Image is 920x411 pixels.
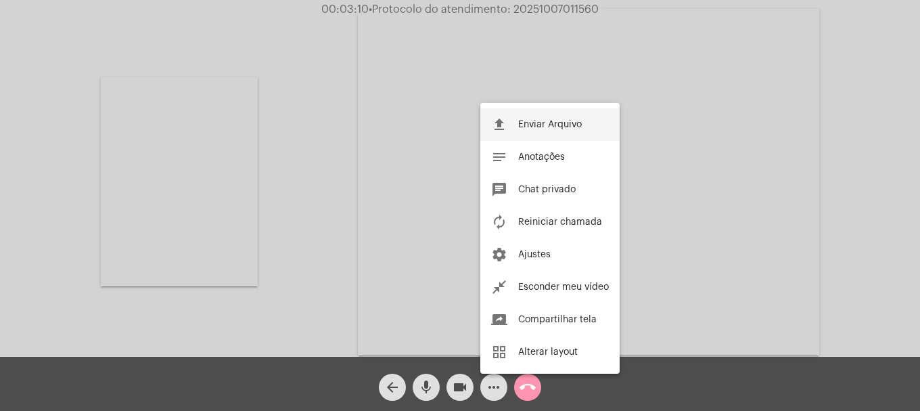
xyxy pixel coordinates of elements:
span: Anotações [518,152,565,162]
span: Esconder meu vídeo [518,282,609,292]
mat-icon: chat [491,181,507,198]
mat-icon: autorenew [491,214,507,230]
mat-icon: file_upload [491,116,507,133]
mat-icon: settings [491,246,507,263]
mat-icon: notes [491,149,507,165]
mat-icon: screen_share [491,311,507,328]
span: Reiniciar chamada [518,217,602,227]
mat-icon: close_fullscreen [491,279,507,295]
span: Alterar layout [518,347,578,357]
span: Compartilhar tela [518,315,597,324]
span: Chat privado [518,185,576,194]
span: Ajustes [518,250,551,259]
span: Enviar Arquivo [518,120,582,129]
mat-icon: grid_view [491,344,507,360]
